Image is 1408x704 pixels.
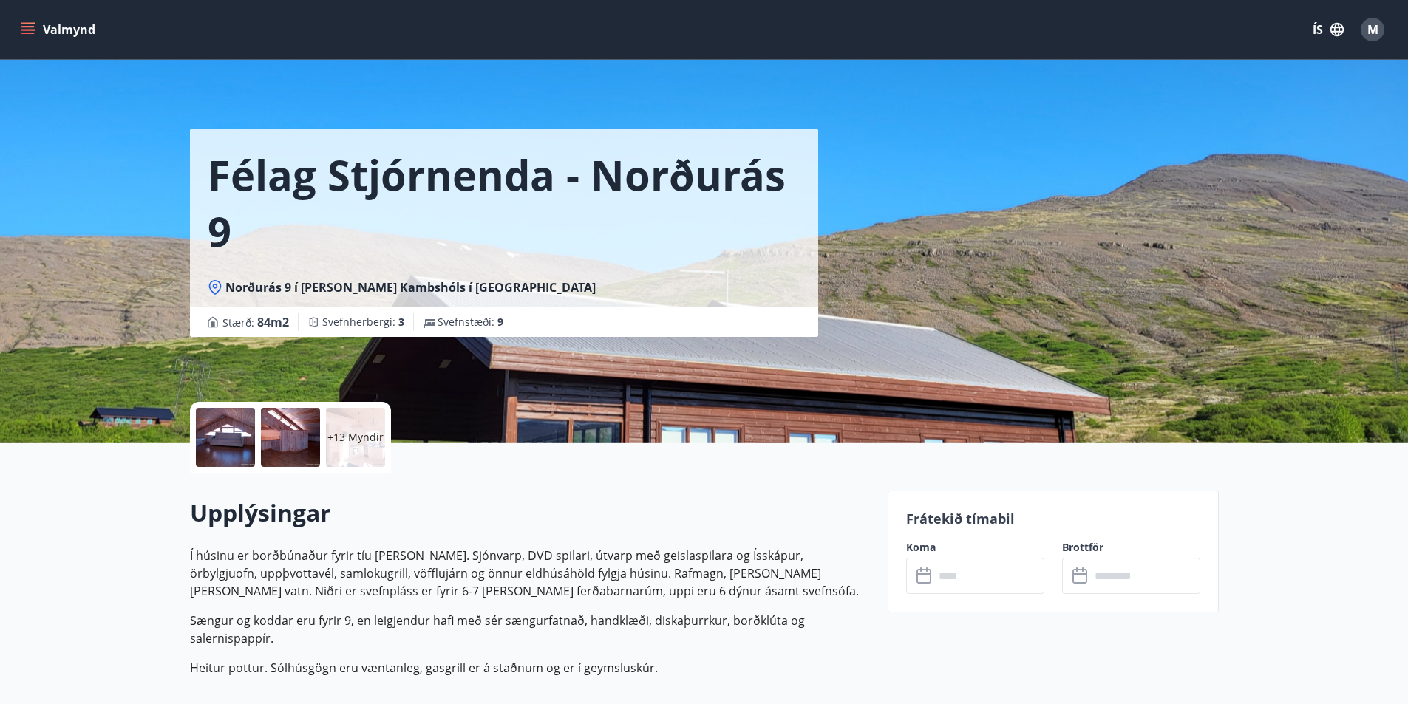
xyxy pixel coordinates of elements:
label: Brottför [1062,540,1200,555]
label: Koma [906,540,1044,555]
span: Norðurás 9 í [PERSON_NAME] Kambshóls í [GEOGRAPHIC_DATA] [225,279,596,295]
span: 3 [398,315,404,329]
span: 9 [497,315,503,329]
p: +13 Myndir [327,430,384,445]
span: Stærð : [222,313,289,331]
button: menu [18,16,101,43]
span: Svefnstæði : [438,315,503,329]
button: ÍS [1305,16,1352,43]
p: Heitur pottur. Sólhúsgögn eru væntanleg, gasgrill er á staðnum og er í geymsluskúr. [190,659,870,677]
button: M [1355,12,1390,47]
p: Í húsinu er borðbúnaður fyrir tíu [PERSON_NAME]. Sjónvarp, DVD spilari, útvarp með geislaspilara ... [190,547,870,600]
span: 84 m2 [257,314,289,330]
p: Frátekið tímabil [906,509,1200,528]
p: Sængur og koddar eru fyrir 9, en leigjendur hafi með sér sængurfatnað, handklæði, diskaþurrkur, b... [190,612,870,647]
h2: Upplýsingar [190,496,870,529]
span: Svefnherbergi : [322,315,404,329]
h1: Félag Stjórnenda - Norðurás 9 [208,146,800,259]
span: M [1367,21,1378,38]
